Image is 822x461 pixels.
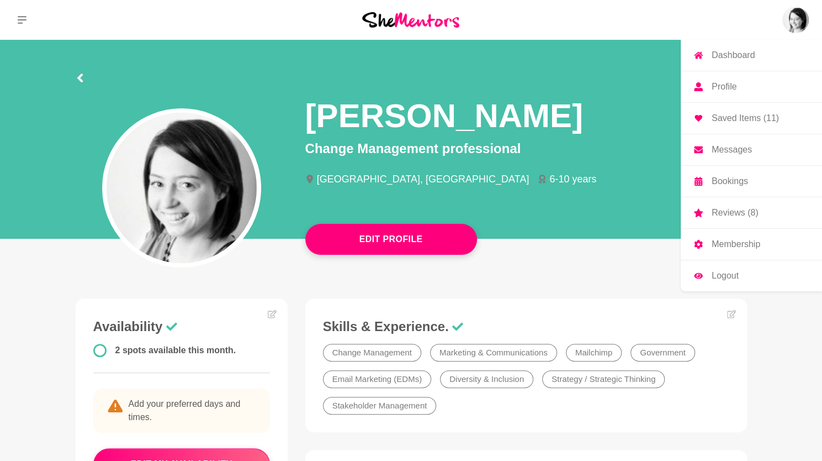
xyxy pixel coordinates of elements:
[681,134,822,165] a: Messages
[712,240,760,249] p: Membership
[782,7,809,33] a: Kara TiemanDashboardProfileSaved Items (11)MessagesBookingsReviews (8)MembershipLogout
[93,318,270,335] h3: Availability
[305,95,583,137] h1: [PERSON_NAME]
[712,271,739,280] p: Logout
[712,177,748,186] p: Bookings
[323,318,729,335] h3: Skills & Experience.
[782,7,809,33] img: Kara Tieman
[305,139,747,159] p: Change Management professional
[93,389,270,433] p: Add your preferred days and times.
[712,82,736,91] p: Profile
[115,345,236,355] span: 2 spots available this month.
[681,103,822,134] a: Saved Items (11)
[712,145,752,154] p: Messages
[681,40,822,71] a: Dashboard
[362,12,459,27] img: She Mentors Logo
[681,197,822,228] a: Reviews (8)
[712,51,755,60] p: Dashboard
[712,114,779,123] p: Saved Items (11)
[305,174,538,184] li: [GEOGRAPHIC_DATA], [GEOGRAPHIC_DATA]
[681,166,822,197] a: Bookings
[681,71,822,102] a: Profile
[712,208,758,217] p: Reviews (8)
[538,174,605,184] li: 6-10 years
[305,224,477,255] button: Edit Profile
